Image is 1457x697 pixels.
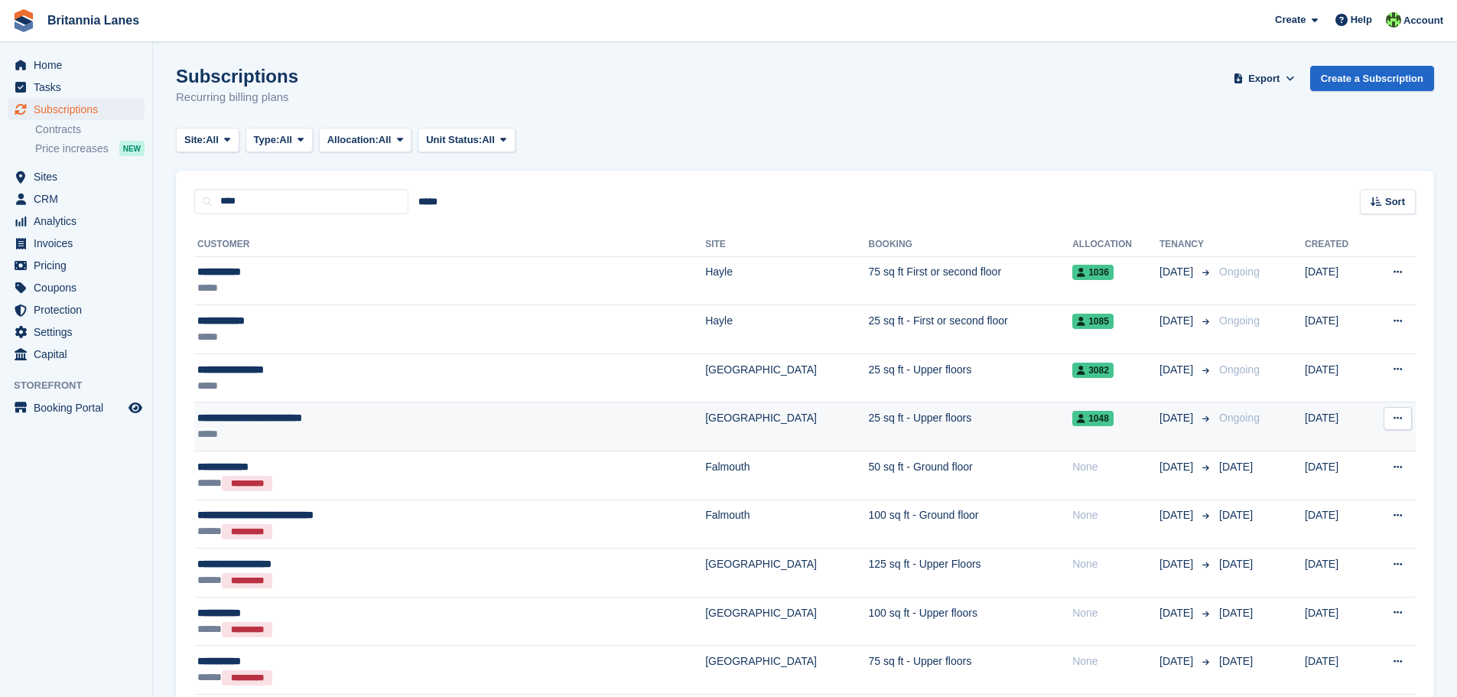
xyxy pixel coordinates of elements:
div: NEW [119,141,145,156]
td: [DATE] [1305,500,1369,549]
div: None [1072,507,1159,523]
span: 1048 [1072,411,1114,426]
th: Allocation [1072,233,1159,257]
span: [DATE] [1159,605,1196,621]
th: Created [1305,233,1369,257]
td: [DATE] [1305,451,1369,500]
span: Pricing [34,255,125,276]
a: menu [8,233,145,254]
span: CRM [34,188,125,210]
span: Export [1248,71,1280,86]
div: None [1072,459,1159,475]
span: Create [1275,12,1306,28]
button: Allocation: All [319,128,412,153]
div: None [1072,653,1159,669]
span: [DATE] [1159,653,1196,669]
span: Help [1351,12,1372,28]
td: [GEOGRAPHIC_DATA] [705,646,868,695]
a: Create a Subscription [1310,66,1434,91]
td: [DATE] [1305,549,1369,598]
a: menu [8,321,145,343]
td: [GEOGRAPHIC_DATA] [705,353,868,402]
span: Coupons [34,277,125,298]
th: Customer [194,233,705,257]
span: [DATE] [1219,607,1253,619]
span: Unit Status: [426,132,482,148]
td: Hayle [705,256,868,305]
span: [DATE] [1159,507,1196,523]
span: Booking Portal [34,397,125,419]
td: 125 sq ft - Upper Floors [869,549,1073,598]
span: Sites [34,166,125,187]
a: menu [8,344,145,365]
td: 25 sq ft - Upper floors [869,402,1073,451]
span: Capital [34,344,125,365]
td: Hayle [705,305,868,354]
span: Analytics [34,210,125,232]
button: Export [1231,66,1298,91]
td: 50 sq ft - Ground floor [869,451,1073,500]
span: All [379,132,392,148]
td: 100 sq ft - Ground floor [869,500,1073,549]
span: Settings [34,321,125,343]
a: Contracts [35,122,145,137]
span: Type: [254,132,280,148]
td: [DATE] [1305,597,1369,646]
a: menu [8,299,145,321]
h1: Subscriptions [176,66,298,86]
span: Ongoing [1219,314,1260,327]
span: [DATE] [1219,509,1253,521]
span: Ongoing [1219,265,1260,278]
button: Site: All [176,128,239,153]
span: All [482,132,495,148]
a: menu [8,54,145,76]
span: Subscriptions [34,99,125,120]
a: menu [8,188,145,210]
th: Site [705,233,868,257]
a: menu [8,99,145,120]
span: 1085 [1072,314,1114,329]
span: Home [34,54,125,76]
span: Site: [184,132,206,148]
span: Ongoing [1219,412,1260,424]
th: Tenancy [1159,233,1213,257]
td: [DATE] [1305,646,1369,695]
a: menu [8,166,145,187]
span: [DATE] [1159,459,1196,475]
span: Tasks [34,77,125,98]
a: menu [8,210,145,232]
span: Protection [34,299,125,321]
button: Unit Status: All [418,128,515,153]
div: None [1072,556,1159,572]
a: menu [8,255,145,276]
a: Britannia Lanes [41,8,145,33]
td: [DATE] [1305,353,1369,402]
td: Falmouth [705,451,868,500]
td: 25 sq ft - Upper floors [869,353,1073,402]
span: Allocation: [327,132,379,148]
td: [DATE] [1305,402,1369,451]
a: menu [8,277,145,298]
img: Robert Parr [1386,12,1401,28]
span: [DATE] [1159,264,1196,280]
span: Account [1403,13,1443,28]
td: 75 sq ft First or second floor [869,256,1073,305]
td: 75 sq ft - Upper floors [869,646,1073,695]
span: [DATE] [1159,313,1196,329]
a: menu [8,77,145,98]
span: Sort [1385,194,1405,210]
p: Recurring billing plans [176,89,298,106]
span: [DATE] [1159,556,1196,572]
img: stora-icon-8386f47178a22dfd0bd8f6a31ec36ba5ce8667c1dd55bd0f319d3a0aa187defe.svg [12,9,35,32]
td: [DATE] [1305,256,1369,305]
button: Type: All [246,128,313,153]
span: Ongoing [1219,363,1260,376]
a: Preview store [126,399,145,417]
a: menu [8,397,145,419]
span: 3082 [1072,363,1114,378]
span: [DATE] [1219,461,1253,473]
td: Falmouth [705,500,868,549]
div: None [1072,605,1159,621]
span: [DATE] [1219,558,1253,570]
th: Booking [869,233,1073,257]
